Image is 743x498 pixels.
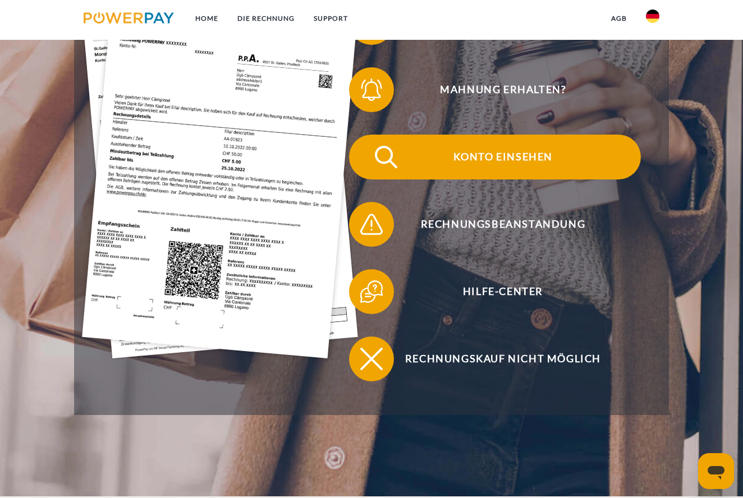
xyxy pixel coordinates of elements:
img: de [646,10,659,23]
button: Rechnungsbeanstandung [349,202,641,247]
a: agb [602,8,636,29]
a: SUPPORT [304,8,357,29]
iframe: Schaltfläche zum Öffnen des Messaging-Fensters [698,453,734,489]
img: qb_help.svg [357,278,386,306]
img: logo-powerpay.svg [84,12,174,24]
a: Home [186,8,228,29]
button: Hilfe-Center [349,269,641,314]
button: Konto einsehen [349,135,641,179]
button: Rechnungskauf nicht möglich [349,336,641,381]
a: DIE RECHNUNG [228,8,304,29]
span: Hilfe-Center [365,269,640,314]
img: qb_search.svg [372,143,400,171]
span: Rechnungsbeanstandung [365,202,640,247]
img: qb_close.svg [357,345,386,373]
button: Mahnung erhalten? [349,67,641,112]
img: qb_warning.svg [357,210,386,238]
span: Konto einsehen [365,135,640,179]
span: Rechnungskauf nicht möglich [365,336,640,381]
span: Mahnung erhalten? [365,67,640,112]
img: qb_bell.svg [357,76,386,104]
